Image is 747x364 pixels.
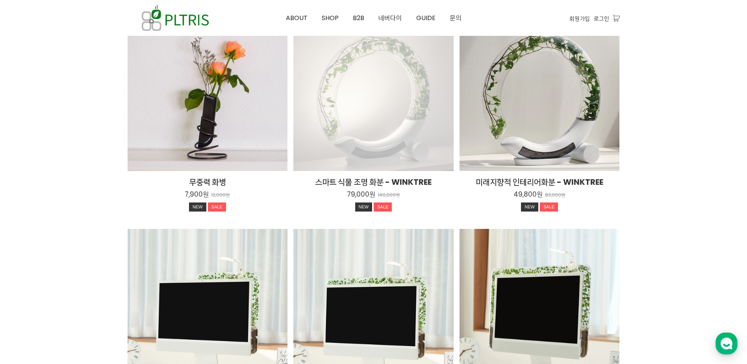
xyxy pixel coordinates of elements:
div: NEW [521,202,538,212]
a: 설정 [102,250,151,269]
p: 12,000원 [211,192,230,198]
h2: 미래지향적 인테리어화분 - WINKTREE [460,176,620,188]
span: 문의 [450,13,462,22]
span: GUIDE [416,13,436,22]
h2: 무중력 화병 [128,176,288,188]
span: 대화 [72,262,82,268]
a: ABOUT [279,0,315,36]
p: 49,800원 [513,190,543,199]
p: 79,000원 [347,190,375,199]
div: SALE [208,202,226,212]
span: 설정 [122,262,131,268]
span: B2B [353,13,364,22]
a: 홈 [2,250,52,269]
a: 미래지향적 인테리어화분 - WINKTREE 49,800원 83,000원 NEWSALE [460,176,620,215]
span: ABOUT [286,13,308,22]
h2: 스마트 식물 조명 화분 - WINKTREE [293,176,454,188]
a: GUIDE [409,0,443,36]
span: SHOP [322,13,339,22]
a: 로그인 [594,14,609,23]
a: B2B [346,0,371,36]
span: 네버다이 [378,13,402,22]
span: 홈 [25,262,30,268]
a: 스마트 식물 조명 화분 - WINKTREE 79,000원 140,000원 NEWSALE [293,176,454,215]
a: 무중력 화병 7,900원 12,000원 NEWSALE [128,176,288,215]
div: NEW [355,202,373,212]
a: SHOP [315,0,346,36]
a: 회원가입 [569,14,590,23]
p: 7,900원 [185,190,209,199]
div: SALE [540,202,558,212]
div: SALE [374,202,392,212]
div: NEW [189,202,206,212]
a: 네버다이 [371,0,409,36]
a: 문의 [443,0,469,36]
p: 83,000원 [545,192,565,198]
p: 140,000원 [378,192,400,198]
a: 대화 [52,250,102,269]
